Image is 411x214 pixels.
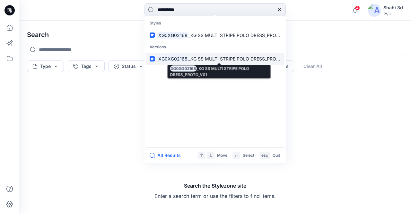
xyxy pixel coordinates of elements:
[368,4,381,17] img: avatar
[154,192,276,200] p: Enter a search term or use the filters to find items.
[154,182,276,190] h5: Search the Stylezone site
[146,53,284,65] a: XG0XG02168_KG SS MULTI STRIPE POLO DRESS_PROTO_V01
[217,152,227,159] p: Move
[68,60,105,72] button: Tags
[109,60,149,72] button: Status
[146,41,284,53] p: Versions
[22,26,408,44] h4: Search
[243,152,254,159] p: Select
[261,152,268,159] p: esc
[146,17,284,29] p: Styles
[383,4,403,12] div: Shahi 3d
[188,33,292,38] span: _KG SS MULTI STRIPE POLO DRESS_PROTO_V01
[150,152,185,159] button: All Results
[27,60,64,72] button: Type
[157,55,188,62] mark: XG0XG02168
[383,12,403,16] div: PVH
[146,29,284,41] a: XG0XG02168_KG SS MULTI STRIPE POLO DRESS_PROTO_V01
[273,152,280,159] p: Quit
[355,5,360,11] span: 4
[188,56,292,61] span: _KG SS MULTI STRIPE POLO DRESS_PROTO_V01
[157,32,188,39] mark: XG0XG02168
